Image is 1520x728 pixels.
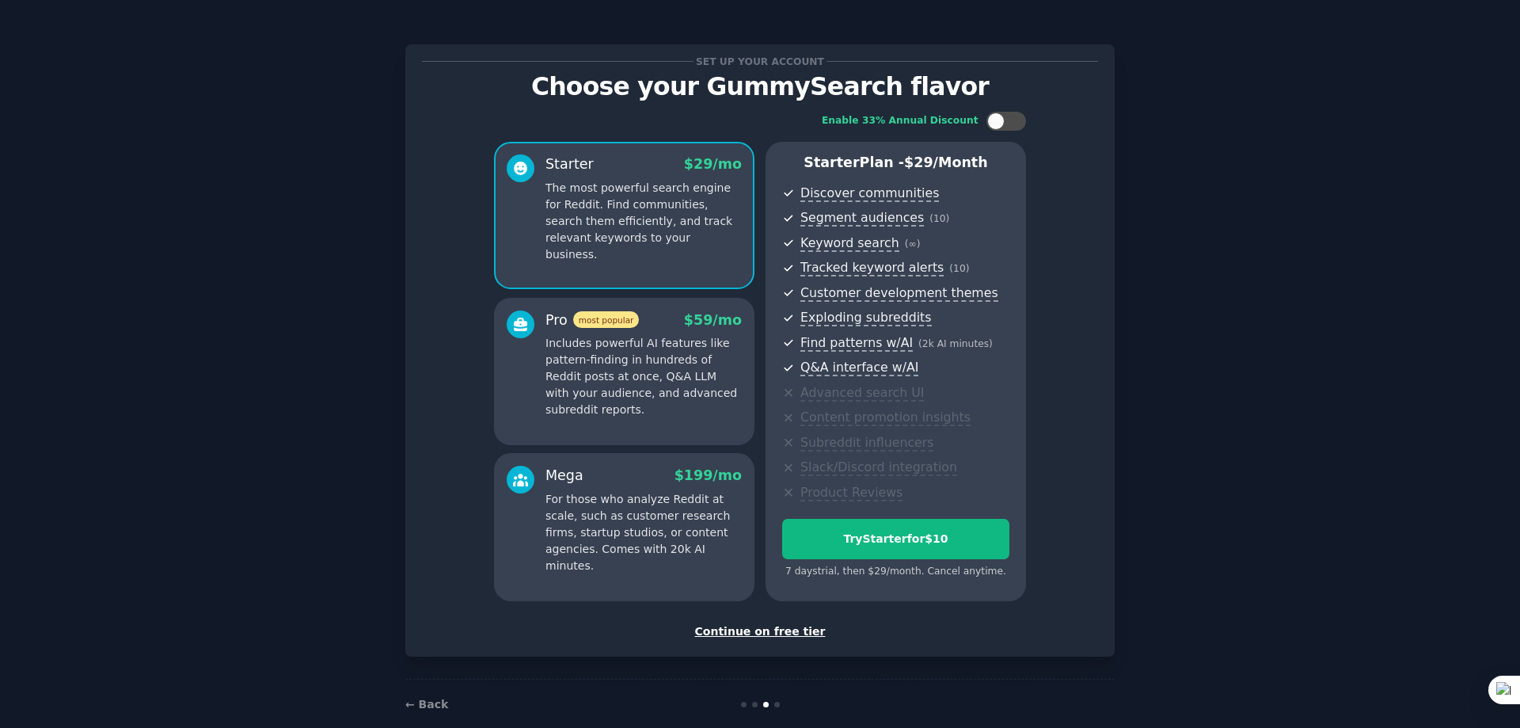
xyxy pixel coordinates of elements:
[800,185,939,202] span: Discover communities
[545,311,639,330] div: Pro
[674,467,742,483] span: $ 199 /mo
[693,53,827,70] span: Set up your account
[904,154,988,170] span: $ 29 /month
[422,73,1098,101] p: Choose your GummySearch flavor
[405,698,448,711] a: ← Back
[800,360,918,376] span: Q&A interface w/AI
[782,153,1009,173] p: Starter Plan -
[800,235,899,252] span: Keyword search
[800,435,933,452] span: Subreddit influencers
[822,114,978,128] div: Enable 33% Annual Discount
[800,385,924,402] span: Advanced search UI
[545,180,742,263] p: The most powerful search engine for Reddit. Find communities, search them efficiently, and track ...
[949,263,969,274] span: ( 10 )
[545,335,742,418] p: Includes powerful AI features like pattern-finding in hundreds of Reddit posts at once, Q&A LLM w...
[800,260,944,276] span: Tracked keyword alerts
[545,466,583,486] div: Mega
[800,459,957,476] span: Slack/Discord integration
[684,312,742,328] span: $ 59 /mo
[800,485,902,501] span: Product Reviews
[800,335,913,352] span: Find patterns w/AI
[573,311,640,328] span: most popular
[783,531,1009,547] div: Try Starter for $10
[929,213,949,224] span: ( 10 )
[800,285,998,302] span: Customer development themes
[684,156,742,172] span: $ 29 /mo
[800,210,924,227] span: Segment audiences
[545,154,594,174] div: Starter
[422,623,1098,640] div: Continue on free tier
[782,519,1009,559] button: TryStarterfor$10
[800,310,931,326] span: Exploding subreddits
[782,565,1009,579] div: 7 days trial, then $ 29 /month . Cancel anytime.
[918,338,993,349] span: ( 2k AI minutes )
[545,491,742,574] p: For those who analyze Reddit at scale, such as customer research firms, startup studios, or conte...
[800,410,971,426] span: Content promotion insights
[905,238,921,250] span: ( ∞ )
